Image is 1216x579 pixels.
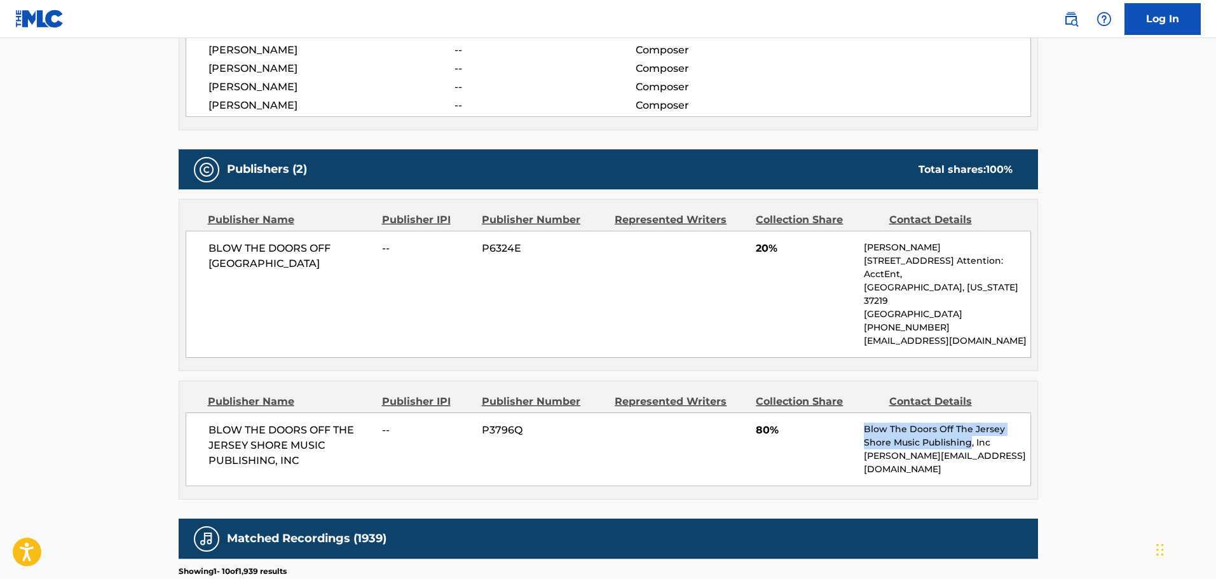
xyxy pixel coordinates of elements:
[482,394,605,409] div: Publisher Number
[1091,6,1117,32] div: Help
[227,162,307,177] h5: Publishers (2)
[454,79,635,95] span: --
[864,449,1030,476] p: [PERSON_NAME][EMAIL_ADDRESS][DOMAIN_NAME]
[382,241,472,256] span: --
[179,566,287,577] p: Showing 1 - 10 of 1,939 results
[208,61,455,76] span: [PERSON_NAME]
[636,61,800,76] span: Composer
[919,162,1013,177] div: Total shares:
[615,394,746,409] div: Represented Writers
[864,254,1030,281] p: [STREET_ADDRESS] Attention: AcctEnt,
[227,531,386,546] h5: Matched Recordings (1939)
[199,531,214,547] img: Matched Recordings
[864,334,1030,348] p: [EMAIL_ADDRESS][DOMAIN_NAME]
[208,43,455,58] span: [PERSON_NAME]
[454,61,635,76] span: --
[382,394,472,409] div: Publisher IPI
[208,79,455,95] span: [PERSON_NAME]
[889,394,1013,409] div: Contact Details
[1152,518,1216,579] div: チャットウィジェット
[1058,6,1084,32] a: Public Search
[756,212,879,228] div: Collection Share
[756,394,879,409] div: Collection Share
[482,423,605,438] span: P3796Q
[986,163,1013,175] span: 100 %
[864,321,1030,334] p: [PHONE_NUMBER]
[636,98,800,113] span: Composer
[864,423,1030,449] p: Blow The Doors Off The Jersey Shore Music Publishing, Inc
[615,212,746,228] div: Represented Writers
[756,423,854,438] span: 80%
[1096,11,1112,27] img: help
[454,43,635,58] span: --
[889,212,1013,228] div: Contact Details
[756,241,854,256] span: 20%
[482,212,605,228] div: Publisher Number
[199,162,214,177] img: Publishers
[382,212,472,228] div: Publisher IPI
[1152,518,1216,579] iframe: Chat Widget
[454,98,635,113] span: --
[864,308,1030,321] p: [GEOGRAPHIC_DATA]
[208,241,373,271] span: BLOW THE DOORS OFF [GEOGRAPHIC_DATA]
[208,394,372,409] div: Publisher Name
[208,98,455,113] span: [PERSON_NAME]
[382,423,472,438] span: --
[1124,3,1201,35] a: Log In
[208,423,373,468] span: BLOW THE DOORS OFF THE JERSEY SHORE MUSIC PUBLISHING, INC
[1156,531,1164,569] div: ドラッグ
[15,10,64,28] img: MLC Logo
[636,79,800,95] span: Composer
[864,281,1030,308] p: [GEOGRAPHIC_DATA], [US_STATE] 37219
[864,241,1030,254] p: [PERSON_NAME]
[208,212,372,228] div: Publisher Name
[636,43,800,58] span: Composer
[482,241,605,256] span: P6324E
[1063,11,1079,27] img: search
